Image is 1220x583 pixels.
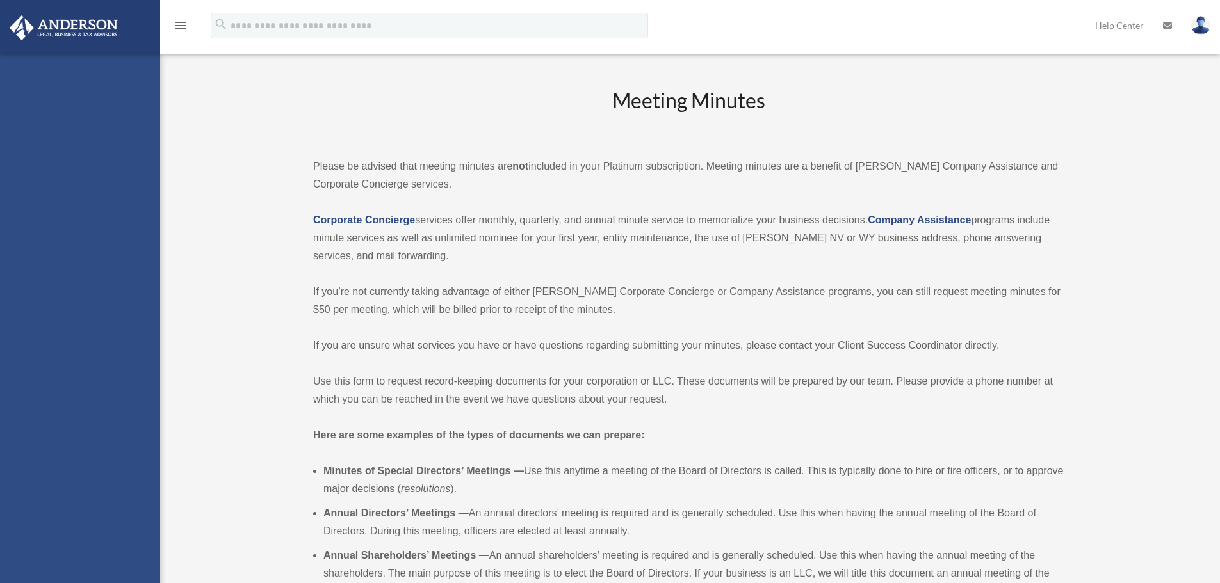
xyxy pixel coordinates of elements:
[323,550,489,561] b: Annual Shareholders’ Meetings —
[313,211,1064,265] p: services offer monthly, quarterly, and annual minute service to memorialize your business decisio...
[323,507,469,518] b: Annual Directors’ Meetings —
[313,429,645,440] strong: Here are some examples of the types of documents we can prepare:
[323,504,1064,540] li: An annual directors’ meeting is required and is generally scheduled. Use this when having the ann...
[173,22,188,33] a: menu
[1191,16,1210,35] img: User Pic
[313,283,1064,319] p: If you’re not currently taking advantage of either [PERSON_NAME] Corporate Concierge or Company A...
[868,214,971,225] a: Company Assistance
[214,17,228,31] i: search
[323,462,1064,498] li: Use this anytime a meeting of the Board of Directors is called. This is typically done to hire or...
[323,465,524,476] b: Minutes of Special Directors’ Meetings —
[401,483,450,494] em: resolutions
[173,18,188,33] i: menu
[313,337,1064,355] p: If you are unsure what services you have or have questions regarding submitting your minutes, ple...
[313,214,415,225] a: Corporate Concierge
[313,372,1064,408] p: Use this form to request record-keeping documents for your corporation or LLC. These documents wi...
[313,86,1064,140] h2: Meeting Minutes
[313,157,1064,193] p: Please be advised that meeting minutes are included in your Platinum subscription. Meeting minute...
[6,15,122,40] img: Anderson Advisors Platinum Portal
[512,161,528,172] strong: not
